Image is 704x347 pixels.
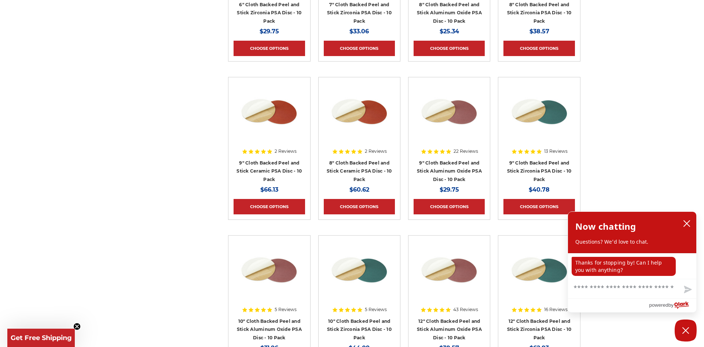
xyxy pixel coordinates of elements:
span: $40.78 [529,186,550,193]
img: Zirc Peel and Stick cloth backed PSA discs [330,241,389,299]
a: Choose Options [324,41,395,56]
a: 12" Cloth Backed Peel and Stick Zirconia PSA Disc - 10 Pack [507,318,572,340]
div: olark chatbox [568,211,697,313]
a: 12" Cloth Backed Peel and Stick Aluminum Oxide PSA Disc - 10 Pack [417,318,482,340]
span: $29.75 [440,186,459,193]
a: Choose Options [234,199,305,214]
a: 10 inch Aluminum Oxide PSA Sanding Disc with Cloth Backing [234,241,305,312]
a: 8 inch self adhesive sanding disc ceramic [234,82,305,154]
a: Choose Options [414,41,485,56]
span: $38.57 [529,28,549,35]
img: 12 inch Aluminum Oxide PSA Sanding Disc with Cloth Backing [420,241,478,299]
img: Zirc Peel and Stick cloth backed PSA discs [510,82,569,141]
a: Zirc Peel and Stick cloth backed PSA discs [503,241,575,312]
a: Powered by Olark [649,299,696,312]
a: 9" Cloth Backed Peel and Stick Zirconia PSA Disc - 10 Pack [507,160,572,182]
a: 8" Cloth Backed Peel and Stick Ceramic PSA Disc - 10 Pack [327,160,392,182]
span: $66.13 [260,186,278,193]
a: 9 inch Aluminum Oxide PSA Sanding Disc with Cloth Backing [414,82,485,154]
a: 9" Cloth Backed Peel and Stick Ceramic PSA Disc - 10 Pack [236,160,302,182]
a: 9" Cloth Backed Peel and Stick Aluminum Oxide PSA Disc - 10 Pack [417,160,482,182]
img: 8 inch self adhesive sanding disc ceramic [240,82,298,141]
span: by [668,300,674,310]
a: Choose Options [503,41,575,56]
a: 8 inch self adhesive sanding disc ceramic [324,82,395,154]
a: 6" Cloth Backed Peel and Stick Zirconia PSA Disc - 10 Pack [237,2,301,24]
span: $60.62 [349,186,369,193]
a: Zirc Peel and Stick cloth backed PSA discs [503,82,575,154]
a: Choose Options [414,199,485,214]
button: Close Chatbox [675,320,697,342]
span: $29.75 [260,28,279,35]
img: Zirc Peel and Stick cloth backed PSA discs [510,241,569,299]
p: Thanks for stopping by! Can I help you with anything? [572,257,676,276]
a: 7" Cloth Backed Peel and Stick Zirconia PSA Disc - 10 Pack [327,2,392,24]
h2: Now chatting [575,219,636,234]
a: Choose Options [324,199,395,214]
span: powered [649,300,668,310]
button: Send message [678,281,696,298]
a: 12 inch Aluminum Oxide PSA Sanding Disc with Cloth Backing [414,241,485,312]
a: 10" Cloth Backed Peel and Stick Aluminum Oxide PSA Disc - 10 Pack [237,318,302,340]
div: chat [568,253,696,279]
a: Zirc Peel and Stick cloth backed PSA discs [324,241,395,312]
img: 9 inch Aluminum Oxide PSA Sanding Disc with Cloth Backing [420,82,478,141]
a: 8" Cloth Backed Peel and Stick Aluminum Oxide PSA Disc - 10 Pack [417,2,482,24]
img: 10 inch Aluminum Oxide PSA Sanding Disc with Cloth Backing [240,241,298,299]
a: Choose Options [234,41,305,56]
a: 8" Cloth Backed Peel and Stick Zirconia PSA Disc - 10 Pack [507,2,572,24]
a: 10" Cloth Backed Peel and Stick Zirconia PSA Disc - 10 Pack [327,318,392,340]
img: 8 inch self adhesive sanding disc ceramic [330,82,389,141]
div: Get Free ShippingClose teaser [7,329,75,347]
a: Choose Options [503,199,575,214]
span: Get Free Shipping [11,334,72,342]
p: Questions? We'd love to chat. [575,238,689,246]
button: close chatbox [681,218,693,229]
button: Close teaser [73,323,81,330]
span: $33.06 [349,28,369,35]
span: $25.34 [440,28,459,35]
